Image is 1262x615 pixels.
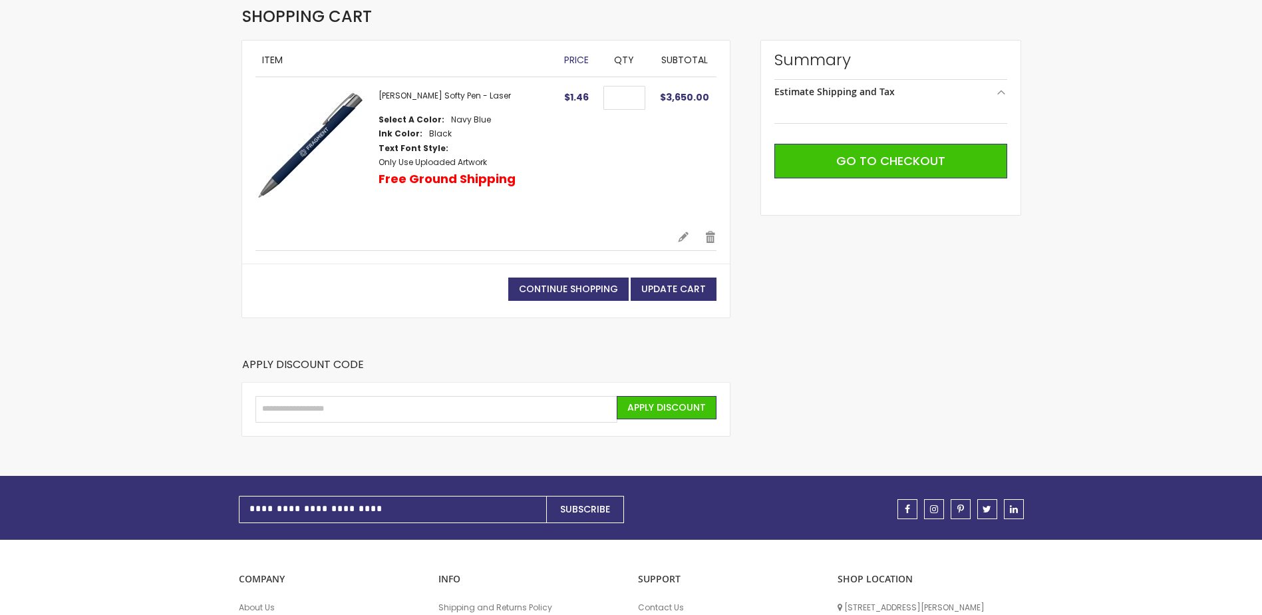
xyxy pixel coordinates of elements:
p: SHOP LOCATION [838,573,1024,586]
p: INFO [438,573,625,586]
a: instagram [924,499,944,519]
a: Contact Us [638,602,824,613]
span: Price [564,53,589,67]
span: instagram [930,505,938,514]
a: pinterest [951,499,971,519]
span: pinterest [957,505,964,514]
dt: Ink Color [379,128,422,139]
strong: Apply Discount Code [242,357,364,382]
a: Shipping and Returns Policy [438,602,625,613]
span: Continue Shopping [519,282,618,296]
dt: Select A Color [379,114,444,125]
span: $3,650.00 [660,91,709,104]
a: [PERSON_NAME] Softy Pen - Laser [379,90,511,101]
dd: Black [429,128,452,139]
dt: Text Font Style [379,143,448,154]
span: $1.46 [564,91,589,104]
p: Free Ground Shipping [379,171,516,187]
span: facebook [905,505,910,514]
a: Crosby Softy Pen - Laser-Navy Blue [255,91,379,217]
button: Subscribe [546,496,624,523]
span: Go to Checkout [836,152,945,169]
span: Apply Discount [627,401,706,414]
strong: Estimate Shipping and Tax [774,85,895,98]
span: Shopping Cart [242,5,372,27]
a: About Us [239,602,425,613]
strong: Summary [774,49,1007,71]
a: Continue Shopping [508,278,629,301]
span: Subscribe [560,503,610,516]
button: Update Cart [631,278,716,301]
a: linkedin [1004,499,1024,519]
p: COMPANY [239,573,425,586]
p: Support [638,573,824,586]
span: Update Cart [641,282,706,296]
a: twitter [977,499,997,519]
dd: Only Use Uploaded Artwork [379,157,487,168]
dd: Navy Blue [451,114,491,125]
img: Crosby Softy Pen - Laser-Navy Blue [255,91,365,200]
span: Item [262,53,283,67]
span: Qty [614,53,634,67]
span: linkedin [1010,505,1018,514]
span: twitter [983,505,991,514]
span: Subtotal [661,53,708,67]
button: Go to Checkout [774,144,1007,178]
a: facebook [897,499,917,519]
